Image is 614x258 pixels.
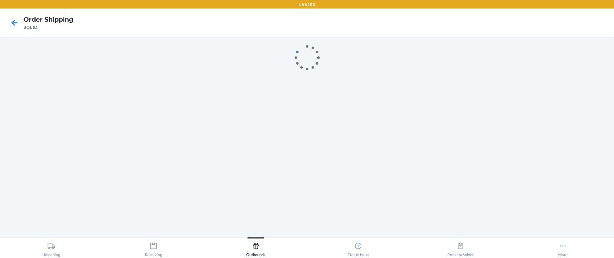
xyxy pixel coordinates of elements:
h4: Order Shipping [23,15,74,24]
div: Unloading [42,239,60,257]
div: BOL ID: [23,24,74,31]
div: Create Issue [348,239,369,257]
div: Problem Solver [447,239,474,257]
button: Outbounds [205,237,307,257]
div: Outbounds [246,239,265,257]
button: Problem Solver [409,237,512,257]
button: Create Issue [307,237,409,257]
button: More [512,237,614,257]
div: Receiving [145,239,162,257]
button: Receiving [102,237,205,257]
div: More [558,239,567,257]
p: LAX1RS [299,1,315,8]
